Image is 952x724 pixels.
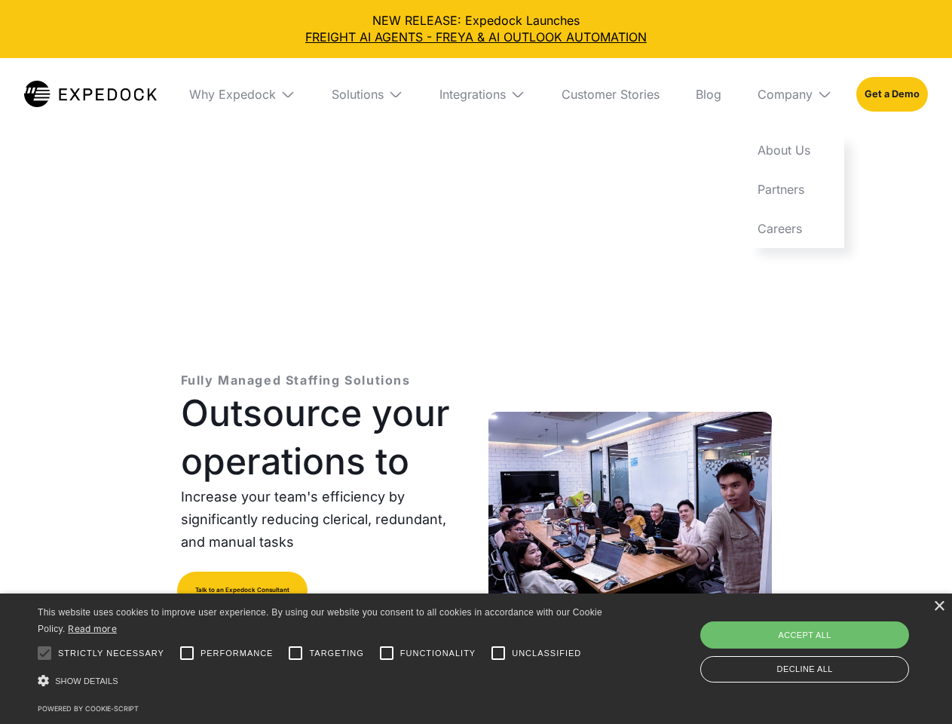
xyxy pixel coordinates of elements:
iframe: Chat Widget [701,561,952,724]
a: Customer Stories [549,58,672,130]
div: Company [745,58,844,130]
div: NEW RELEASE: Expedock Launches [12,12,940,46]
span: Performance [201,647,274,660]
span: Strictly necessary [58,647,164,660]
div: Integrations [427,58,537,130]
a: Get a Demo [856,77,928,112]
span: This website uses cookies to improve user experience. By using our website you consent to all coo... [38,607,602,635]
a: Talk to an Expedock Consultant [177,572,308,609]
a: Read more [68,623,117,634]
span: Functionality [400,647,476,660]
p: Increase your team's efficiency by significantly reducing clerical, redundant, and manual tasks [181,486,464,554]
span: Show details [55,676,118,686]
div: Solutions [320,58,415,130]
a: About Us [745,130,844,170]
a: Powered by cookie-script [38,704,139,713]
a: Partners [745,170,844,209]
p: Fully Managed Staffing Solutions [181,371,411,389]
span: Targeting [309,647,363,660]
a: Blog [684,58,733,130]
span: Unclassified [512,647,581,660]
a: FREIGHT AI AGENTS - FREYA & AI OUTLOOK AUTOMATION [12,29,940,45]
div: Solutions [332,87,384,102]
a: Careers [745,209,844,248]
div: Show details [38,670,608,692]
div: Company [758,87,813,102]
nav: Company [745,130,844,248]
div: Why Expedock [177,58,308,130]
div: Why Expedock [189,87,276,102]
h1: Outsource your operations to [181,389,464,486]
div: Integrations [439,87,506,102]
